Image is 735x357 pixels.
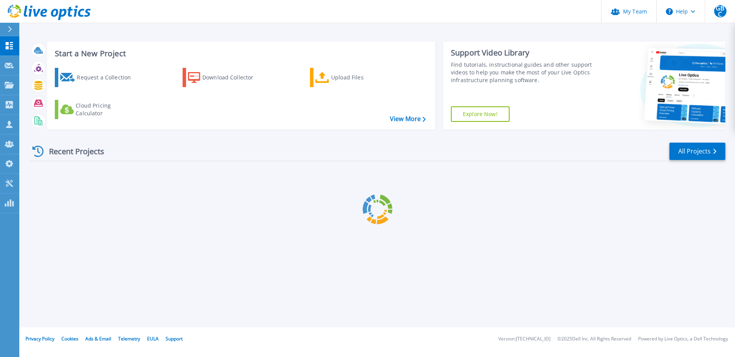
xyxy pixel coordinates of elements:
div: Upload Files [331,70,393,85]
div: Download Collector [202,70,264,85]
a: Explore Now! [451,106,510,122]
a: Upload Files [310,68,396,87]
div: Recent Projects [30,142,115,161]
li: Version: [TECHNICAL_ID] [498,337,550,342]
li: © 2025 Dell Inc. All Rights Reserved [557,337,631,342]
h3: Start a New Project [55,49,425,58]
a: Cloud Pricing Calculator [55,100,141,119]
a: Request a Collection [55,68,141,87]
a: Privacy Policy [25,335,54,342]
a: EULA [147,335,159,342]
li: Powered by Live Optics, a Dell Technology [638,337,728,342]
div: Support Video Library [451,48,594,58]
a: Support [166,335,183,342]
a: Telemetry [118,335,140,342]
a: Cookies [61,335,78,342]
a: View More [390,115,426,123]
div: Cloud Pricing Calculator [76,102,137,117]
div: Request a Collection [77,70,139,85]
span: GBC [714,5,727,17]
div: Find tutorials, instructional guides and other support videos to help you make the most of your L... [451,61,594,84]
a: Ads & Email [85,335,111,342]
a: All Projects [669,143,725,160]
a: Download Collector [183,68,269,87]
